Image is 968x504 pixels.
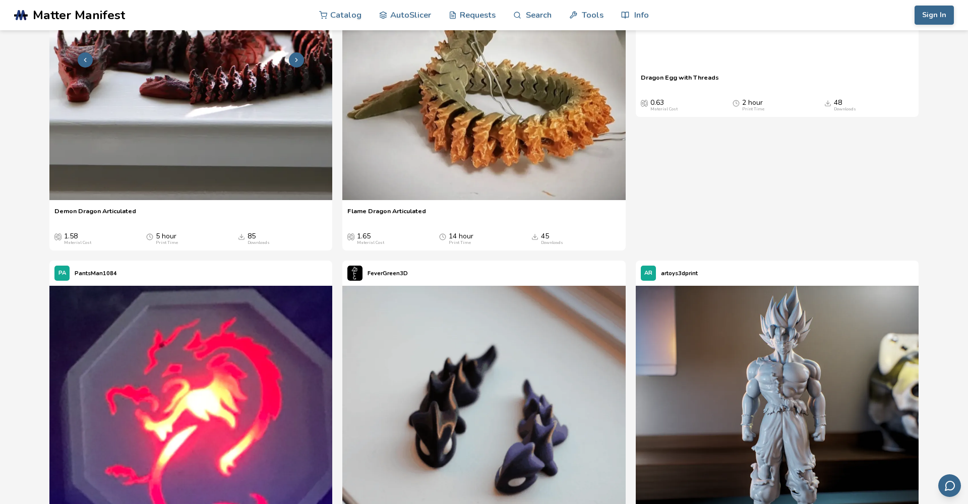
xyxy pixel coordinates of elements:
div: 85 [248,232,270,245]
div: 5 hour [156,232,178,245]
a: FeverGreen3D's profileFeverGreen3D [342,261,413,286]
div: 1.65 [357,232,384,245]
p: FeverGreen3D [368,268,408,279]
a: Dragon Egg with Threads [641,74,719,89]
p: PantsMan1084 [75,268,117,279]
div: 48 [834,99,856,112]
div: Material Cost [64,240,91,245]
div: Downloads [248,240,270,245]
a: Demon Dragon Articulated [54,207,136,222]
span: Downloads [824,99,831,107]
span: PA [58,270,66,277]
div: Downloads [834,107,856,112]
div: 2 hour [742,99,764,112]
div: Downloads [541,240,563,245]
button: Send feedback via email [938,474,961,497]
div: 0.63 [650,99,678,112]
span: Average Cost [54,232,62,240]
span: Average Cost [347,232,354,240]
span: Average Print Time [439,232,446,240]
div: Material Cost [357,240,384,245]
button: Sign In [915,6,954,25]
span: Average Cost [641,99,648,107]
div: 45 [541,232,563,245]
div: Material Cost [650,107,678,112]
span: Downloads [531,232,538,240]
div: Print Time [156,240,178,245]
img: FeverGreen3D's profile [347,266,362,281]
span: Downloads [238,232,245,240]
span: Matter Manifest [33,8,125,22]
span: Average Print Time [733,99,740,107]
div: Print Time [449,240,471,245]
div: Print Time [742,107,764,112]
div: 14 hour [449,232,473,245]
span: AR [644,270,652,277]
a: Flame Dragon Articulated [347,207,426,222]
div: 1.58 [64,232,91,245]
span: Average Print Time [146,232,153,240]
p: artoys3dprint [661,268,698,279]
